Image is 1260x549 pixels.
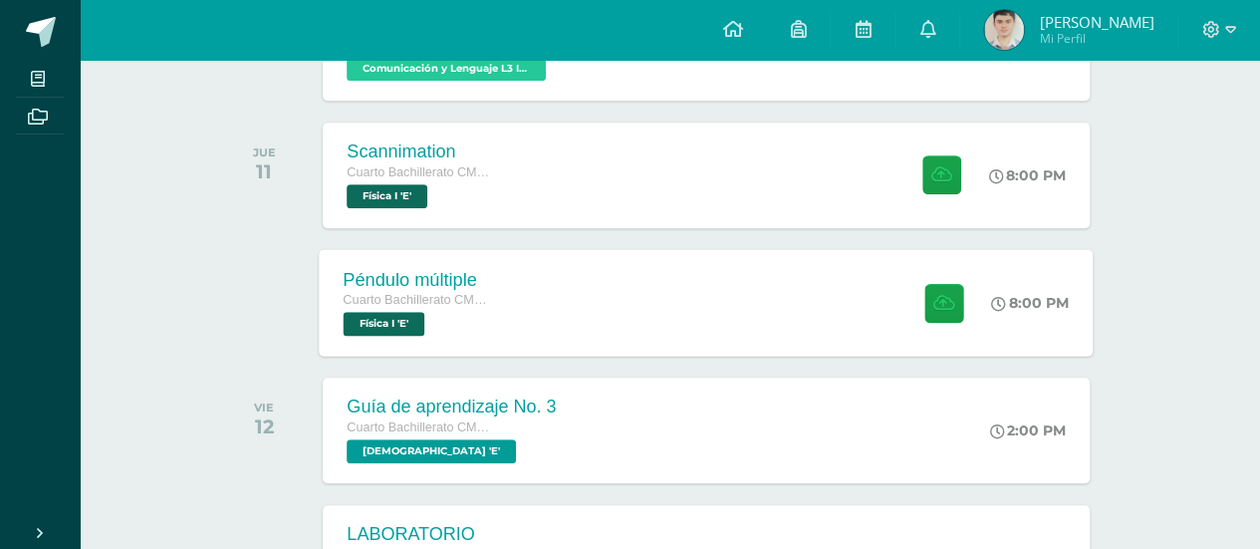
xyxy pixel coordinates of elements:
[347,57,546,81] span: Comunicación y Lenguaje L3 Inglés 'E'
[253,159,276,183] div: 11
[344,312,425,336] span: Física I 'E'
[990,421,1066,439] div: 2:00 PM
[1039,12,1153,32] span: [PERSON_NAME]
[992,294,1070,312] div: 8:00 PM
[344,293,495,307] span: Cuarto Bachillerato CMP Bachillerato en CCLL con Orientación en Computación
[347,165,496,179] span: Cuarto Bachillerato CMP Bachillerato en CCLL con Orientación en Computación
[347,397,556,417] div: Guía de aprendizaje No. 3
[347,141,496,162] div: Scannimation
[347,420,496,434] span: Cuarto Bachillerato CMP Bachillerato en CCLL con Orientación en Computación
[989,166,1066,184] div: 8:00 PM
[253,145,276,159] div: JUE
[254,401,274,414] div: VIE
[254,414,274,438] div: 12
[344,269,495,290] div: Péndulo múltiple
[347,524,520,545] div: LABORATORIO
[1039,30,1153,47] span: Mi Perfil
[347,439,516,463] span: Biblia 'E'
[984,10,1024,50] img: dd2fdfd14f22c95c8b71975986d73a17.png
[347,184,427,208] span: Física I 'E'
